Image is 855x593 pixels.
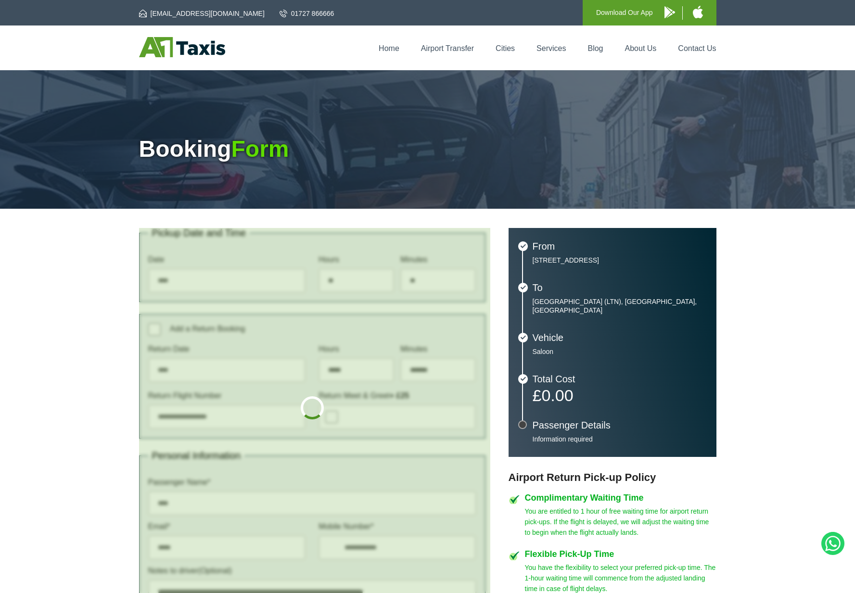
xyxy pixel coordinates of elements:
[533,347,707,356] p: Saloon
[693,6,703,18] img: A1 Taxis iPhone App
[536,44,566,52] a: Services
[533,420,707,430] h3: Passenger Details
[587,44,603,52] a: Blog
[533,435,707,443] p: Information required
[421,44,474,52] a: Airport Transfer
[525,506,716,538] p: You are entitled to 1 hour of free waiting time for airport return pick-ups. If the flight is del...
[139,9,265,18] a: [EMAIL_ADDRESS][DOMAIN_NAME]
[139,37,225,57] img: A1 Taxis St Albans LTD
[664,6,675,18] img: A1 Taxis Android App
[596,7,653,19] p: Download Our App
[533,241,707,251] h3: From
[533,333,707,342] h3: Vehicle
[525,550,716,558] h4: Flexible Pick-Up Time
[231,136,289,162] span: Form
[533,256,707,265] p: [STREET_ADDRESS]
[496,44,515,52] a: Cities
[280,9,334,18] a: 01727 866666
[678,44,716,52] a: Contact Us
[541,386,573,404] span: 0.00
[533,297,707,315] p: [GEOGRAPHIC_DATA] (LTN), [GEOGRAPHIC_DATA], [GEOGRAPHIC_DATA]
[533,283,707,292] h3: To
[525,493,716,502] h4: Complimentary Waiting Time
[533,374,707,384] h3: Total Cost
[625,44,657,52] a: About Us
[139,138,716,161] h1: Booking
[379,44,399,52] a: Home
[533,389,707,402] p: £
[509,471,716,484] h3: Airport Return Pick-up Policy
